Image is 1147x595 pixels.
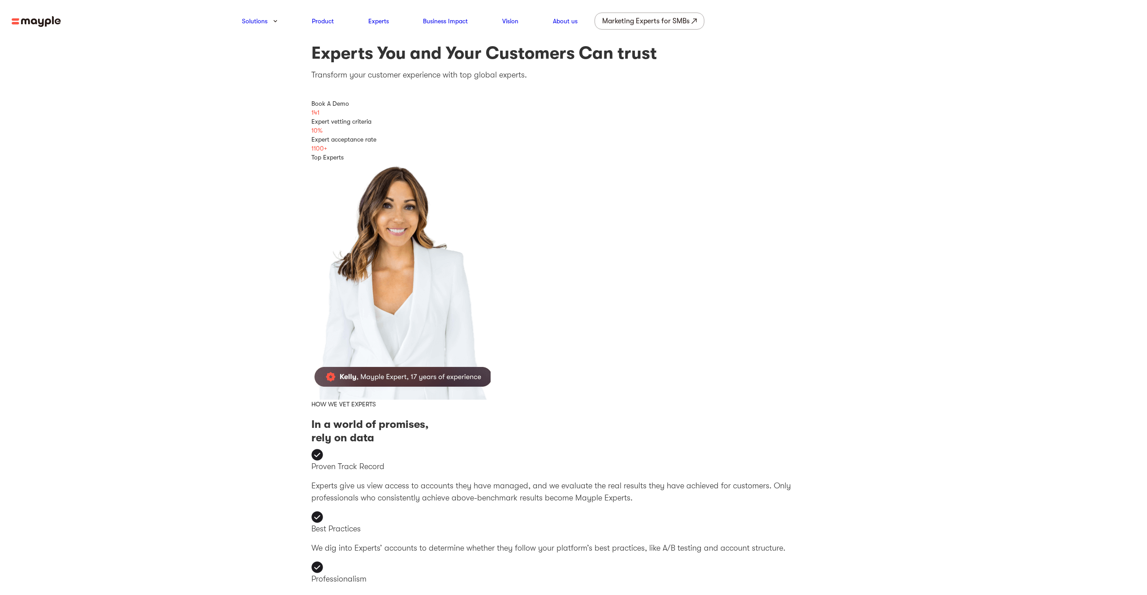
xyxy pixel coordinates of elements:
[12,16,61,27] img: mayple-logo
[311,418,836,444] h3: In a world of promises, rely on data
[311,144,836,153] div: 1100+
[311,573,836,585] p: Professionalism
[311,162,491,400] img: Mark Farias Mayple Expert
[368,16,389,26] a: Experts
[311,42,836,64] h1: Experts You and Your Customers Can trust
[242,16,267,26] a: Solutions
[311,461,836,473] p: Proven Track Record
[423,16,468,26] a: Business Impact
[553,16,578,26] a: About us
[311,542,836,554] p: We dig into Experts’ accounts to determine whether they follow your platform’s best practices, li...
[311,117,836,126] div: Expert vetting criteria
[311,153,836,162] div: Top Experts
[602,15,690,27] div: Marketing Experts for SMBs
[311,400,836,409] div: HOW WE VET EXPERTS
[595,13,704,30] a: Marketing Experts for SMBs
[311,135,836,144] div: Expert acceptance rate
[312,16,334,26] a: Product
[311,126,836,135] div: 10%
[311,108,836,117] div: 141
[311,480,836,504] p: Experts give us view access to accounts they have managed, and we evaluate the real results they ...
[311,69,836,81] p: Transform your customer experience with top global experts.
[273,20,277,22] img: arrow-down
[311,523,836,535] p: Best Practices
[311,99,836,108] div: Book A Demo
[502,16,518,26] a: Vision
